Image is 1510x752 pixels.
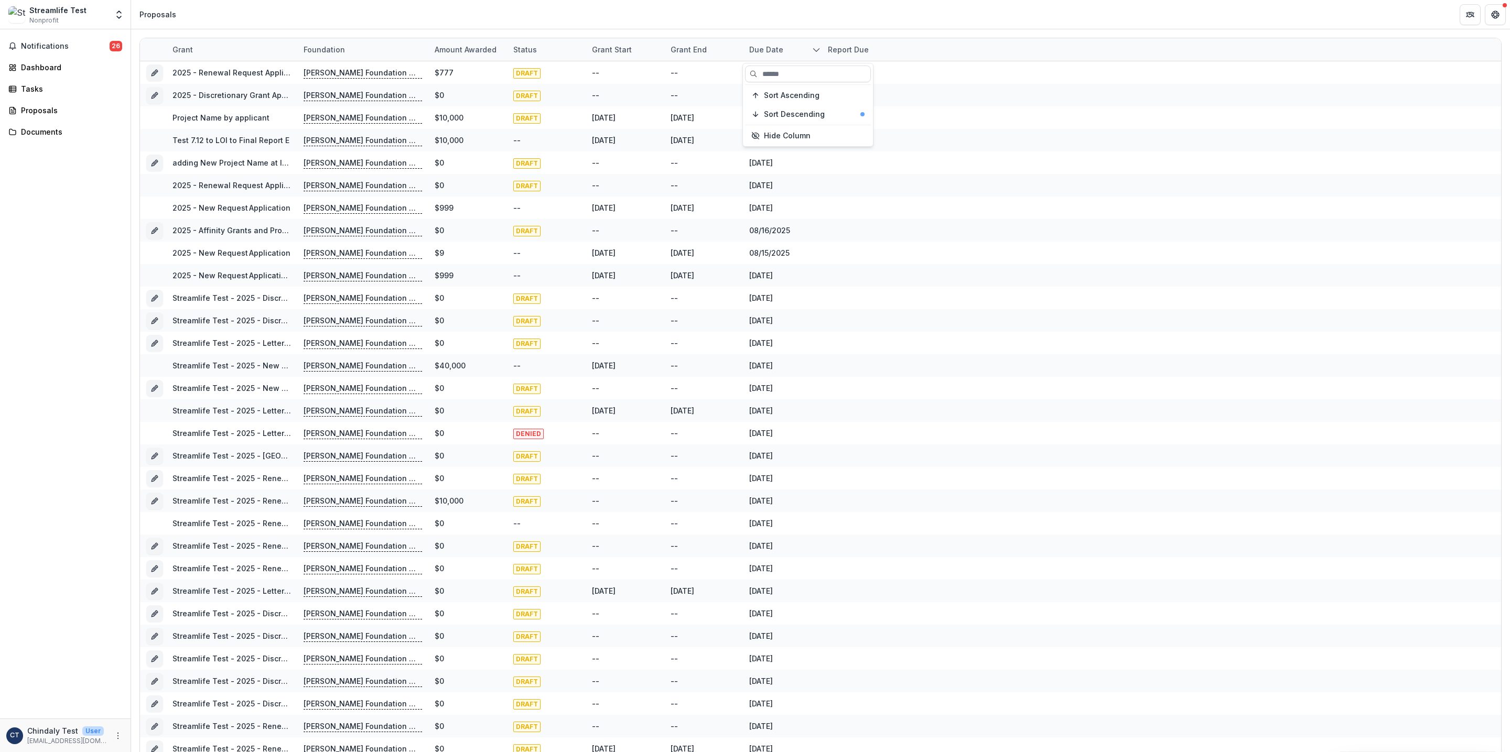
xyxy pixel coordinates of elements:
[304,67,422,79] p: [PERSON_NAME] Foundation Workflow Sandbox
[513,586,541,597] span: DRAFT
[513,135,521,146] div: --
[592,608,599,619] div: --
[172,226,431,235] a: 2025 - Affinity Grants and Program-Related Expenses Invoice Request
[822,38,900,61] div: Report Due
[749,630,773,641] div: [DATE]
[304,473,422,484] p: [PERSON_NAME] Foundation Workflow Sandbox
[4,38,126,55] button: Notifications26
[304,337,422,349] p: [PERSON_NAME] Foundation Workflow Sandbox
[435,337,444,348] div: $0
[435,450,444,461] div: $0
[172,339,321,347] a: Streamlife Test - 2025 - Letter of Inquiry
[304,90,422,101] p: [PERSON_NAME] Foundation Workflow Sandbox
[304,608,422,619] p: [PERSON_NAME] Foundation Workflow Sandbox
[743,38,822,61] div: Due Date
[513,451,541,462] span: DRAFT
[671,180,678,191] div: --
[172,541,371,550] a: Streamlife Test - 2025 - Renewal Request Application
[592,653,599,664] div: --
[21,126,118,137] div: Documents
[513,631,541,642] span: DRAFT
[513,677,541,687] span: DRAFT
[8,6,25,23] img: Streamlife Test
[21,62,118,73] div: Dashboard
[513,202,521,213] div: --
[172,677,377,685] a: Streamlife Test - 2025 - Discretionary Grant Application
[749,360,773,371] div: [DATE]
[749,337,773,348] div: [DATE]
[435,653,444,664] div: $0
[435,675,444,686] div: $0
[592,225,599,236] div: --
[435,202,454,213] div: $999
[749,202,773,213] div: [DATE]
[513,384,541,394] span: DRAFT
[749,157,773,168] div: [DATE]
[671,675,678,686] div: --
[304,563,422,574] p: [PERSON_NAME] Foundation Workflow Sandbox
[592,518,599,529] div: --
[4,102,126,119] a: Proposals
[435,67,454,78] div: $777
[745,87,871,104] button: Sort Ascending
[513,339,541,349] span: DRAFT
[664,44,713,55] div: Grant end
[513,541,541,552] span: DRAFT
[435,608,444,619] div: $0
[592,630,599,641] div: --
[172,654,377,663] a: Streamlife Test - 2025 - Discretionary Grant Application
[304,225,422,236] p: [PERSON_NAME] Foundation Workflow Sandbox
[172,248,290,257] a: 2025 - New Request Application
[664,38,743,61] div: Grant end
[146,605,163,622] button: Grant 7a982eb9-addc-4260-ac21-456e738c3616
[172,519,371,528] a: Streamlife Test - 2025 - Renewal Request Application
[146,87,163,104] button: Grant a91bb62e-d3e2-4201-acc2-2fa4c6542471
[592,67,599,78] div: --
[592,698,599,709] div: --
[304,450,422,462] p: [PERSON_NAME] Foundation Workflow Sandbox
[671,721,678,732] div: --
[671,67,678,78] div: --
[146,335,163,352] button: Grant 4b60cff3-e219-431c-93c6-6cc766e0792a
[172,91,314,100] a: 2025 - Discretionary Grant Application
[172,293,377,302] a: Streamlife Test - 2025 - Discretionary Grant Application
[513,226,541,236] span: DRAFT
[172,564,371,573] a: Streamlife Test - 2025 - Renewal Request Application
[592,337,599,348] div: --
[435,540,444,551] div: $0
[592,563,599,574] div: --
[172,113,269,122] a: Project Name by applicant
[513,316,541,326] span: DRAFT
[592,112,616,123] div: [DATE]
[513,247,521,258] div: --
[749,698,773,709] div: [DATE]
[172,496,371,505] a: Streamlife Test - 2025 - Renewal Request Application
[435,360,466,371] div: $40,000
[671,405,694,416] div: [DATE]
[172,451,541,460] a: Streamlife Test - 2025 - [GEOGRAPHIC_DATA]-[GEOGRAPHIC_DATA] Funding New Request Application
[435,90,444,101] div: $0
[592,675,599,686] div: --
[146,538,163,554] button: Grant 96e6f53a-c192-43aa-990a-0951d22300dd
[749,653,773,664] div: [DATE]
[27,725,78,736] p: Chindaly Test
[749,473,773,484] div: [DATE]
[304,585,422,597] p: [PERSON_NAME] Foundation Workflow Sandbox
[21,83,118,94] div: Tasks
[513,406,541,417] span: DRAFT
[435,180,444,191] div: $0
[513,68,541,79] span: DRAFT
[146,222,163,239] button: Grant 474fe9d0-07f6-400f-9f44-006d35b470f9
[749,721,773,732] div: [DATE]
[29,5,87,16] div: Streamlife Test
[749,675,773,686] div: [DATE]
[586,38,664,61] div: Grant start
[507,38,586,61] div: Status
[749,450,773,461] div: [DATE]
[435,630,444,641] div: $0
[592,247,616,258] div: [DATE]
[671,292,678,303] div: --
[749,518,773,529] div: [DATE]
[671,337,678,348] div: --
